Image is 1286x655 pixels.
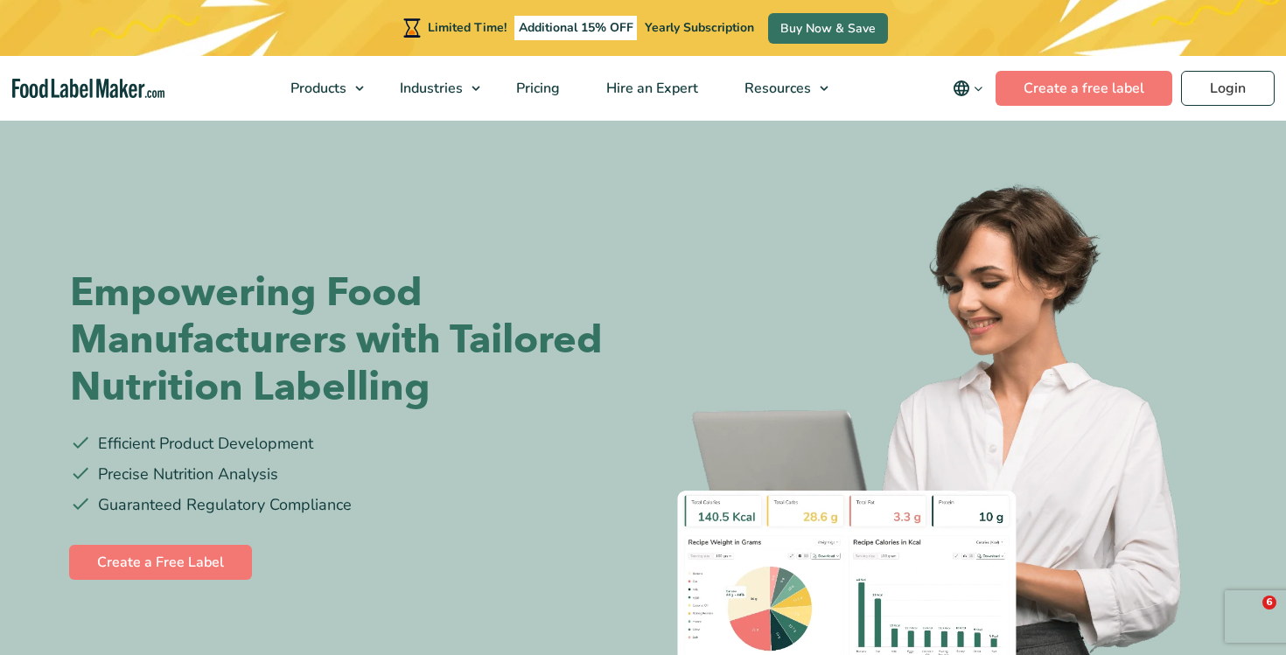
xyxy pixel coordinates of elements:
iframe: Intercom live chat [1227,596,1269,638]
span: Yearly Subscription [645,19,754,36]
a: Hire an Expert [584,56,717,121]
a: Buy Now & Save [768,13,888,44]
a: Login [1181,71,1275,106]
h1: Empowering Food Manufacturers with Tailored Nutrition Labelling [70,269,630,411]
a: Create a Free Label [69,545,252,580]
a: Industries [377,56,489,121]
li: Guaranteed Regulatory Compliance [70,493,630,517]
span: Products [285,79,348,98]
a: Create a free label [996,71,1172,106]
a: Resources [722,56,837,121]
li: Precise Nutrition Analysis [70,463,630,486]
span: 6 [1262,596,1276,610]
span: Hire an Expert [601,79,700,98]
span: Resources [739,79,813,98]
a: Pricing [493,56,579,121]
a: Products [268,56,373,121]
span: Pricing [511,79,562,98]
li: Efficient Product Development [70,432,630,456]
span: Industries [395,79,465,98]
span: Additional 15% OFF [514,16,638,40]
span: Limited Time! [428,19,507,36]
